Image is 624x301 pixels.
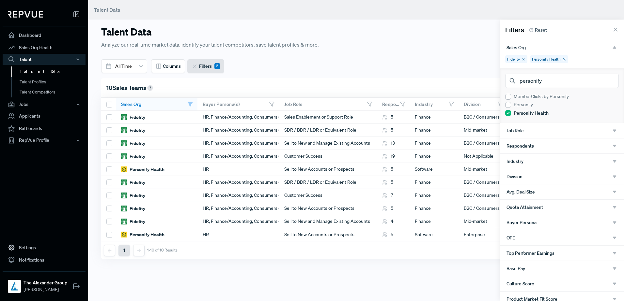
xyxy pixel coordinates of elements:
[500,184,624,199] button: Avg. Deal Size
[500,200,624,215] button: Quota Attainment
[507,235,515,240] span: OTE
[507,220,537,225] span: Buyer Persona
[507,281,534,286] span: Culture Score
[500,261,624,276] button: Base Pay
[500,123,624,138] button: Job Role
[507,45,526,50] span: Sales Org
[507,189,535,194] span: Avg. Deal Size
[505,101,619,108] div: Personify
[507,174,523,179] span: Division
[500,276,624,291] button: Culture Score
[507,266,525,271] span: Base Pay
[500,40,624,55] button: Sales Org
[530,55,568,63] div: Personify Health
[505,55,527,63] div: Fidelity
[500,154,624,169] button: Industry
[507,159,523,164] span: Industry
[500,138,624,153] button: Respondents
[500,169,624,184] button: Division
[500,246,624,261] button: Top Performer Earnings
[507,251,554,256] span: Top Performer Earnings
[507,205,543,210] span: Quota Attainment
[505,25,524,35] span: Filters
[505,74,619,88] input: Search sales orgs
[500,230,624,245] button: OTE
[505,93,619,100] div: MemberClicks by Personify
[514,109,549,116] strong: Personify Health
[535,27,547,34] span: Reset
[507,128,524,133] span: Job Role
[500,215,624,230] button: Buyer Persona
[507,143,534,149] span: Respondents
